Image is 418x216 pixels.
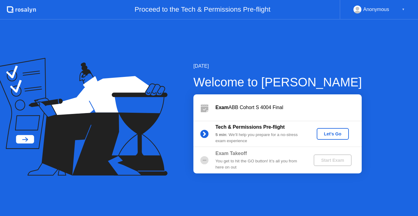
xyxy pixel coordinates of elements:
[215,158,304,171] div: You get to hit the GO button! It’s all you from here on out
[317,128,349,140] button: Let's Go
[314,154,351,166] button: Start Exam
[215,132,304,144] div: : We’ll help you prepare for a no-stress exam experience
[316,158,349,163] div: Start Exam
[215,151,247,156] b: Exam Takeoff
[193,73,362,91] div: Welcome to [PERSON_NAME]
[402,6,405,13] div: ▼
[215,104,362,111] div: ABB Cohort S 4004 Final
[215,124,285,130] b: Tech & Permissions Pre-flight
[193,63,362,70] div: [DATE]
[215,132,226,137] b: 5 min
[215,105,229,110] b: Exam
[319,131,346,136] div: Let's Go
[363,6,389,13] div: Anonymous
